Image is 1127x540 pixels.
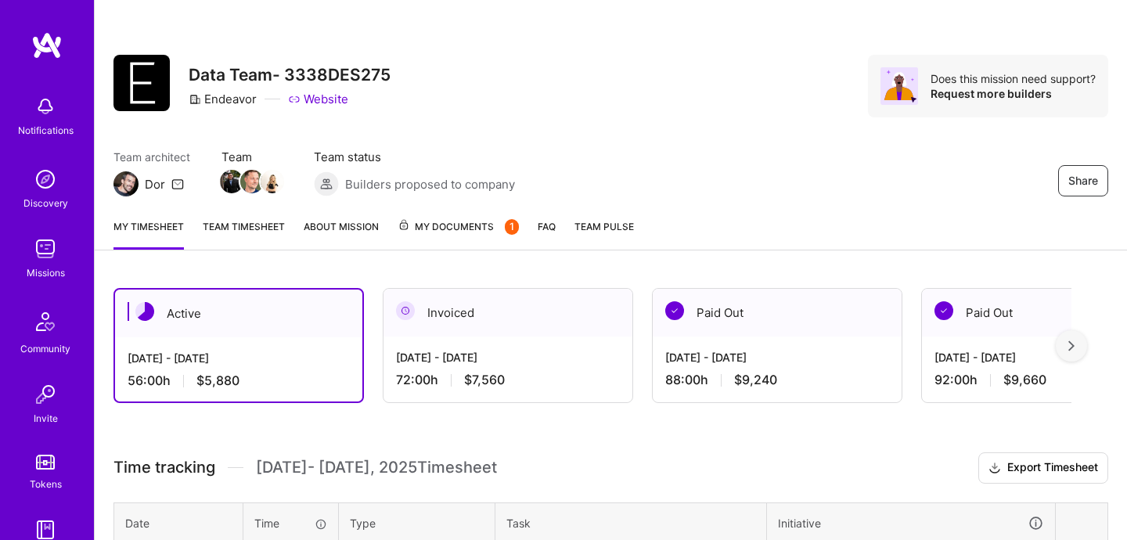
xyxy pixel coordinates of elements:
[113,55,170,111] img: Company Logo
[653,289,902,337] div: Paid Out
[189,65,391,85] h3: Data Team- 3338DES275
[1003,372,1046,388] span: $9,660
[113,171,139,196] img: Team Architect
[262,168,283,195] a: Team Member Avatar
[189,91,257,107] div: Endeavor
[115,290,362,337] div: Active
[665,372,889,388] div: 88:00 h
[778,514,1044,532] div: Initiative
[538,218,556,250] a: FAQ
[27,303,64,340] img: Community
[30,379,61,410] img: Invite
[18,122,74,139] div: Notifications
[113,218,184,250] a: My timesheet
[345,176,515,193] span: Builders proposed to company
[931,86,1096,101] div: Request more builders
[988,460,1001,477] i: icon Download
[574,221,634,232] span: Team Pulse
[23,195,68,211] div: Discovery
[31,31,63,59] img: logo
[113,458,215,477] span: Time tracking
[30,233,61,265] img: teamwork
[1068,340,1075,351] img: right
[574,218,634,250] a: Team Pulse
[256,458,497,477] span: [DATE] - [DATE] , 2025 Timesheet
[665,349,889,365] div: [DATE] - [DATE]
[196,373,239,389] span: $5,880
[221,149,283,165] span: Team
[220,170,243,193] img: Team Member Avatar
[734,372,777,388] span: $9,240
[30,164,61,195] img: discovery
[314,171,339,196] img: Builders proposed to company
[36,455,55,470] img: tokens
[396,372,620,388] div: 72:00 h
[171,178,184,190] i: icon Mail
[145,176,165,193] div: Dor
[261,170,284,193] img: Team Member Avatar
[288,91,348,107] a: Website
[240,170,264,193] img: Team Member Avatar
[464,372,505,388] span: $7,560
[30,91,61,122] img: bell
[396,349,620,365] div: [DATE] - [DATE]
[203,218,285,250] a: Team timesheet
[113,149,190,165] span: Team architect
[34,410,58,427] div: Invite
[314,149,515,165] span: Team status
[398,218,519,250] a: My Documents1
[1058,165,1108,196] button: Share
[383,289,632,337] div: Invoiced
[505,219,519,235] div: 1
[880,67,918,105] img: Avatar
[128,373,350,389] div: 56:00 h
[1068,173,1098,189] span: Share
[978,452,1108,484] button: Export Timesheet
[135,302,154,321] img: Active
[30,476,62,492] div: Tokens
[665,301,684,320] img: Paid Out
[189,93,201,106] i: icon CompanyGray
[304,218,379,250] a: About Mission
[398,218,519,236] span: My Documents
[396,301,415,320] img: Invoiced
[934,301,953,320] img: Paid Out
[221,168,242,195] a: Team Member Avatar
[242,168,262,195] a: Team Member Avatar
[254,515,327,531] div: Time
[27,265,65,281] div: Missions
[128,350,350,366] div: [DATE] - [DATE]
[20,340,70,357] div: Community
[931,71,1096,86] div: Does this mission need support?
